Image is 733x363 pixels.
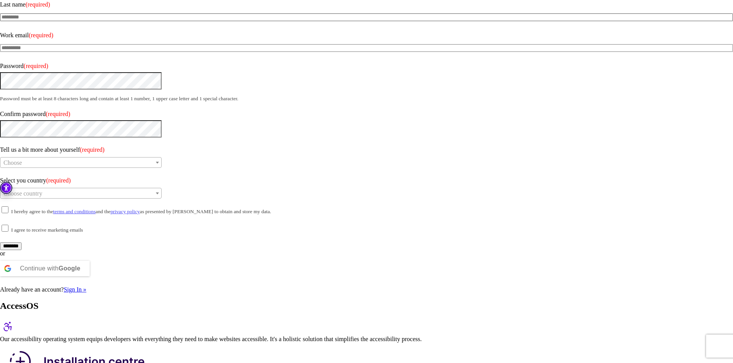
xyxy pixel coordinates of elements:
small: I hereby agree to the and the as presented by [PERSON_NAME] to obtain and store my data. [11,209,271,214]
span: (required) [29,32,53,38]
span: (required) [23,63,48,69]
small: I agree to receive marketing emails [11,227,83,233]
b: Google [58,265,80,272]
span: Choose country [3,190,42,197]
a: privacy policy [110,209,140,214]
input: I hereby agree to theterms and conditionsand theprivacy policyas presented by [PERSON_NAME] to ob... [2,206,8,213]
span: Choose [3,159,22,166]
div: Continue with [20,261,80,276]
input: I agree to receive marketing emails [2,225,8,232]
a: Sign In » [64,286,87,293]
span: (required) [46,177,71,184]
a: terms and conditions [53,209,96,214]
span: (required) [25,1,50,8]
span: (required) [80,146,105,153]
span: (required) [46,111,70,117]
